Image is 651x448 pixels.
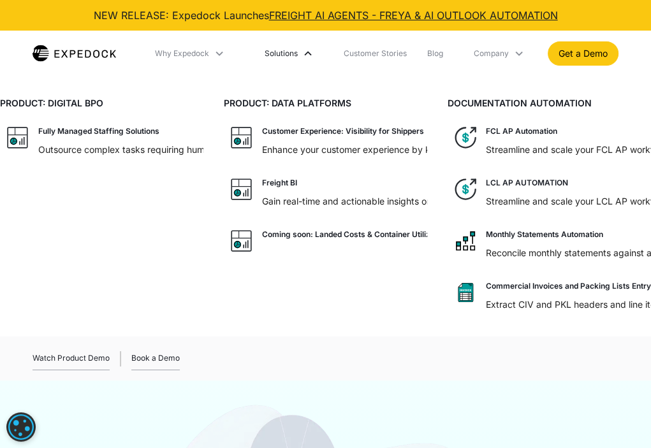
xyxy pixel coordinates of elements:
div: Why Expedock [155,47,209,60]
a: graph iconFreight BIGain real-time and actionable insights on key performance indicators [224,171,427,213]
div: Freight BI [262,177,297,189]
div: Company [474,47,509,60]
img: dollar icon [453,177,478,202]
h4: PRODUCT: DATA PLATFORMS [224,96,427,110]
div: NEW RELEASE: Expedock Launches [94,8,558,23]
img: network like icon [453,228,478,254]
img: Expedock Logo [33,44,116,63]
div: Fully Managed Staffing Solutions [38,125,159,138]
p: Outsource complex tasks requiring human expertise and gain full visibility on their productivity ... [38,143,510,156]
img: sheet icon [453,280,478,305]
div: Monthly Statements Automation [486,228,603,241]
div: Company [469,32,529,75]
img: graph icon [229,228,254,254]
a: FREIGHT AI AGENTS - FREYA & AI OUTLOOK AUTOMATION [269,9,558,22]
img: graph icon [229,125,254,150]
div: Solutions [260,32,318,75]
a: sheet iconCommercial Invoices and Packing Lists EntryExtract CIV and PKL headers and line items a... [448,275,651,316]
a: graph iconCustomer Experience: Visibility for ShippersEnhance your customer experience by keeping... [224,120,427,161]
a: Blog [417,32,453,75]
iframe: Chat Widget [439,310,651,448]
a: Book a Demo [131,347,180,370]
a: open lightbox [33,347,110,370]
a: dollar iconLCL AP AUTOMATIONStreamline and scale your LCL AP workflow [448,171,651,213]
a: graph iconComing soon: Landed Costs & Container Utilization [224,223,427,259]
div: Book a Demo [131,352,180,365]
div: FCL AP Automation [486,125,557,138]
a: Customer Stories [333,32,417,75]
div: Solutions [265,47,298,60]
div: Customer Experience: Visibility for Shippers [262,125,424,138]
a: Get a Demo [548,41,618,66]
a: network like iconMonthly Statements AutomationReconcile monthly statements against accruals befor... [448,223,651,264]
a: dollar iconFCL AP AutomationStreamline and scale your FCL AP workflow [448,120,651,161]
div: Watch Product Demo [33,352,110,365]
div: Coming soon: Landed Costs & Container Utilization [262,228,448,241]
div: Commercial Invoices and Packing Lists Entry [486,280,651,293]
img: graph icon [5,125,31,150]
a: home [33,44,116,63]
h4: DOCUMENTATION AUTOMATION [448,96,651,110]
img: dollar icon [453,125,478,150]
p: Gain real-time and actionable insights on key performance indicators [262,194,549,208]
div: LCL AP AUTOMATION [486,177,568,189]
img: graph icon [229,177,254,202]
div: Why Expedock [150,32,230,75]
